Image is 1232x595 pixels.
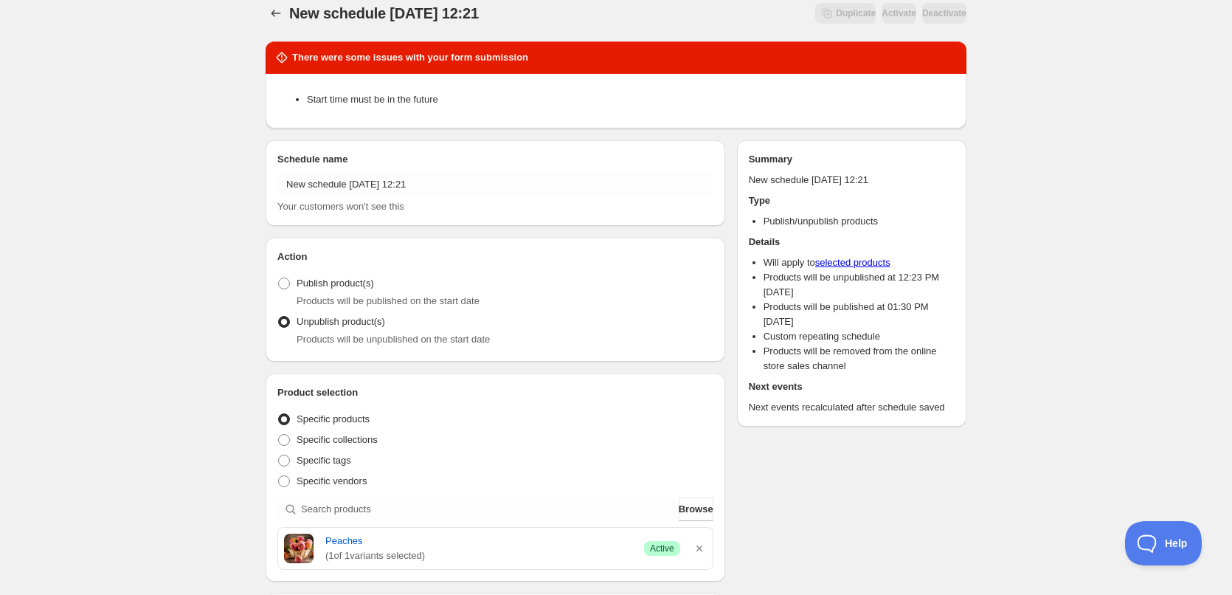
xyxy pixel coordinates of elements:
[764,270,955,300] li: Products will be unpublished at 12:23 PM [DATE]
[764,344,955,374] li: Products will be removed from the online store sales channel
[749,193,955,208] h2: Type
[679,498,713,521] button: Browse
[650,543,674,554] span: Active
[277,201,404,212] span: Your customers won't see this
[277,250,713,264] h2: Action
[1125,521,1202,565] iframe: Help Scout Beacon - Open
[749,400,955,415] p: Next events recalculated after schedule saved
[292,50,528,65] h2: There were some issues with your form submission
[297,334,490,345] span: Products will be unpublished on the start date
[297,434,378,445] span: Specific collections
[301,498,676,521] input: Search products
[307,92,955,107] li: Start time must be in the future
[764,255,955,270] li: Will apply to
[764,329,955,344] li: Custom repeating schedule
[297,316,385,327] span: Unpublish product(s)
[325,548,632,563] span: ( 1 of 1 variants selected)
[764,214,955,229] li: Publish/unpublish products
[679,502,713,517] span: Browse
[764,300,955,329] li: Products will be published at 01:30 PM [DATE]
[297,475,367,486] span: Specific vendors
[297,455,351,466] span: Specific tags
[277,152,713,167] h2: Schedule name
[297,413,370,424] span: Specific products
[815,257,890,268] a: selected products
[289,5,479,21] span: New schedule [DATE] 12:21
[749,379,955,394] h2: Next events
[297,295,480,306] span: Products will be published on the start date
[266,3,286,24] button: Schedules
[277,385,713,400] h2: Product selection
[749,173,955,188] p: New schedule [DATE] 12:21
[325,534,632,548] a: Peaches
[297,278,374,289] span: Publish product(s)
[749,235,955,250] h2: Details
[749,152,955,167] h2: Summary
